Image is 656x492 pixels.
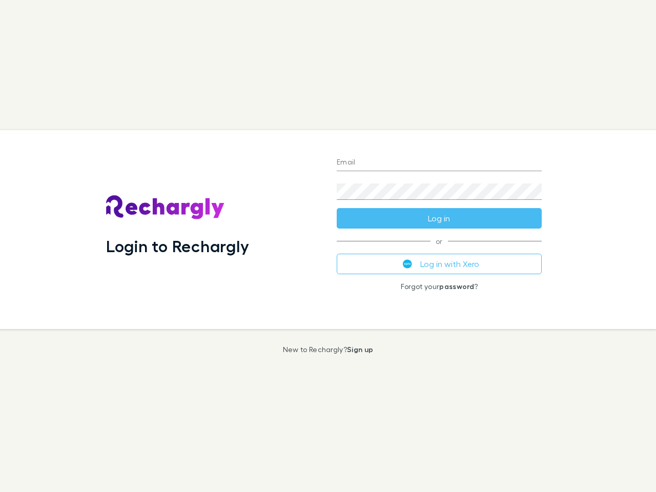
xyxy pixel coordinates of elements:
a: Sign up [347,345,373,354]
button: Log in [337,208,542,229]
p: Forgot your ? [337,282,542,291]
a: password [439,282,474,291]
img: Rechargly's Logo [106,195,225,220]
h1: Login to Rechargly [106,236,249,256]
button: Log in with Xero [337,254,542,274]
p: New to Rechargly? [283,345,374,354]
img: Xero's logo [403,259,412,269]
